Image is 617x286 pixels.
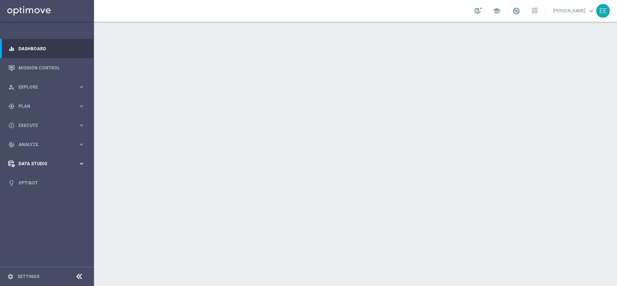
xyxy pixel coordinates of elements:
[8,103,15,110] i: gps_fixed
[8,161,78,167] div: Data Studio
[8,141,78,148] div: Analyze
[78,141,85,148] i: keyboard_arrow_right
[18,104,78,108] span: Plan
[18,58,85,77] a: Mission Control
[8,141,15,148] i: track_changes
[587,7,595,15] span: keyboard_arrow_down
[7,273,14,280] i: settings
[8,46,15,52] i: equalizer
[552,5,596,16] a: [PERSON_NAME]keyboard_arrow_down
[78,160,85,167] i: keyboard_arrow_right
[78,84,85,90] i: keyboard_arrow_right
[18,123,78,128] span: Execute
[8,65,85,71] button: Mission Control
[8,84,85,90] button: person_search Explore keyboard_arrow_right
[18,142,78,147] span: Analyze
[78,122,85,129] i: keyboard_arrow_right
[8,161,85,167] button: Data Studio keyboard_arrow_right
[596,4,610,18] div: EE
[8,122,15,129] i: play_circle_outline
[8,103,78,110] div: Plan
[8,84,78,90] div: Explore
[18,85,78,89] span: Explore
[8,103,85,109] button: gps_fixed Plan keyboard_arrow_right
[8,142,85,148] button: track_changes Analyze keyboard_arrow_right
[8,122,78,129] div: Execute
[18,162,78,166] span: Data Studio
[17,274,39,279] a: Settings
[493,7,501,15] span: school
[18,39,85,58] a: Dashboard
[8,84,15,90] i: person_search
[8,46,85,52] button: equalizer Dashboard
[8,180,15,186] i: lightbulb
[8,58,85,77] div: Mission Control
[78,103,85,110] i: keyboard_arrow_right
[8,180,85,186] button: lightbulb Optibot
[8,123,85,128] button: play_circle_outline Execute keyboard_arrow_right
[8,39,85,58] div: Dashboard
[8,173,85,192] div: Optibot
[18,173,85,192] a: Optibot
